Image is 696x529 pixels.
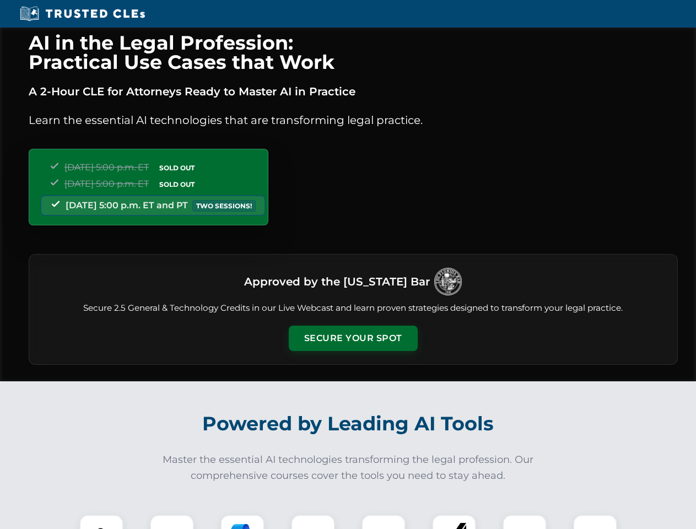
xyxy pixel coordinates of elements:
p: A 2-Hour CLE for Attorneys Ready to Master AI in Practice [29,83,678,100]
p: Master the essential AI technologies transforming the legal profession. Our comprehensive courses... [155,452,541,484]
img: Trusted CLEs [17,6,148,22]
h2: Powered by Leading AI Tools [43,404,654,443]
h3: Approved by the [US_STATE] Bar [244,272,430,292]
button: Secure Your Spot [289,326,418,351]
img: Logo [434,268,462,295]
p: Secure 2.5 General & Technology Credits in our Live Webcast and learn proven strategies designed ... [42,302,664,315]
span: SOLD OUT [155,162,198,174]
span: [DATE] 5:00 p.m. ET [64,162,149,172]
span: SOLD OUT [155,179,198,190]
h1: AI in the Legal Profession: Practical Use Cases that Work [29,33,678,72]
span: [DATE] 5:00 p.m. ET [64,179,149,189]
p: Learn the essential AI technologies that are transforming legal practice. [29,111,678,129]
